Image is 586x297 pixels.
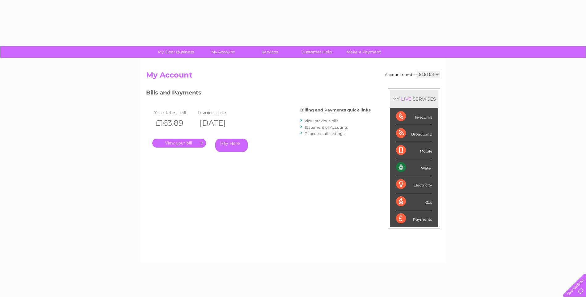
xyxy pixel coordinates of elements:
[291,46,342,58] a: Customer Help
[152,108,197,117] td: Your latest bill
[150,46,201,58] a: My Clear Business
[390,90,438,108] div: MY SERVICES
[400,96,413,102] div: LIVE
[396,108,432,125] div: Telecoms
[396,176,432,193] div: Electricity
[305,125,348,130] a: Statement of Accounts
[146,88,371,99] h3: Bills and Payments
[196,108,241,117] td: Invoice date
[152,139,206,148] a: .
[152,117,197,129] th: £163.89
[338,46,389,58] a: Make A Payment
[197,46,248,58] a: My Account
[196,117,241,129] th: [DATE]
[396,142,432,159] div: Mobile
[396,210,432,227] div: Payments
[305,119,339,123] a: View previous bills
[244,46,295,58] a: Services
[396,125,432,142] div: Broadband
[300,108,371,112] h4: Billing and Payments quick links
[396,193,432,210] div: Gas
[305,131,344,136] a: Paperless bill settings
[396,159,432,176] div: Water
[385,71,440,78] div: Account number
[146,71,440,82] h2: My Account
[215,139,248,152] a: Pay Here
